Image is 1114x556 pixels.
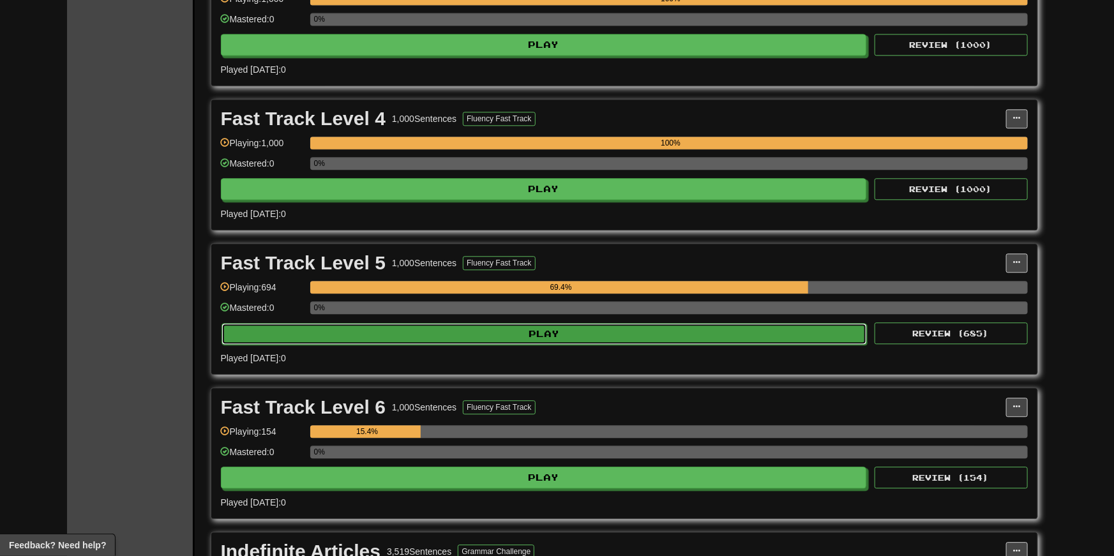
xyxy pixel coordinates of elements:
[463,256,535,270] button: Fluency Fast Track
[314,137,1028,149] div: 100%
[314,425,421,438] div: 15.4%
[463,400,535,414] button: Fluency Fast Track
[221,446,304,467] div: Mastered: 0
[221,497,286,507] span: Played [DATE]: 0
[221,467,867,488] button: Play
[9,539,106,552] span: Open feedback widget
[221,398,386,417] div: Fast Track Level 6
[875,467,1028,488] button: Review (154)
[221,209,286,219] span: Played [DATE]: 0
[875,322,1028,344] button: Review (685)
[221,137,304,158] div: Playing: 1,000
[392,112,456,125] div: 1,000 Sentences
[875,34,1028,56] button: Review (1000)
[875,178,1028,200] button: Review (1000)
[392,257,456,269] div: 1,000 Sentences
[221,178,867,200] button: Play
[221,34,867,56] button: Play
[221,13,304,34] div: Mastered: 0
[221,157,304,178] div: Mastered: 0
[314,281,808,294] div: 69.4%
[221,281,304,302] div: Playing: 694
[221,253,386,273] div: Fast Track Level 5
[221,353,286,363] span: Played [DATE]: 0
[221,425,304,446] div: Playing: 154
[463,112,535,126] button: Fluency Fast Track
[221,64,286,75] span: Played [DATE]: 0
[222,323,868,345] button: Play
[221,109,386,128] div: Fast Track Level 4
[392,401,456,414] div: 1,000 Sentences
[221,301,304,322] div: Mastered: 0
